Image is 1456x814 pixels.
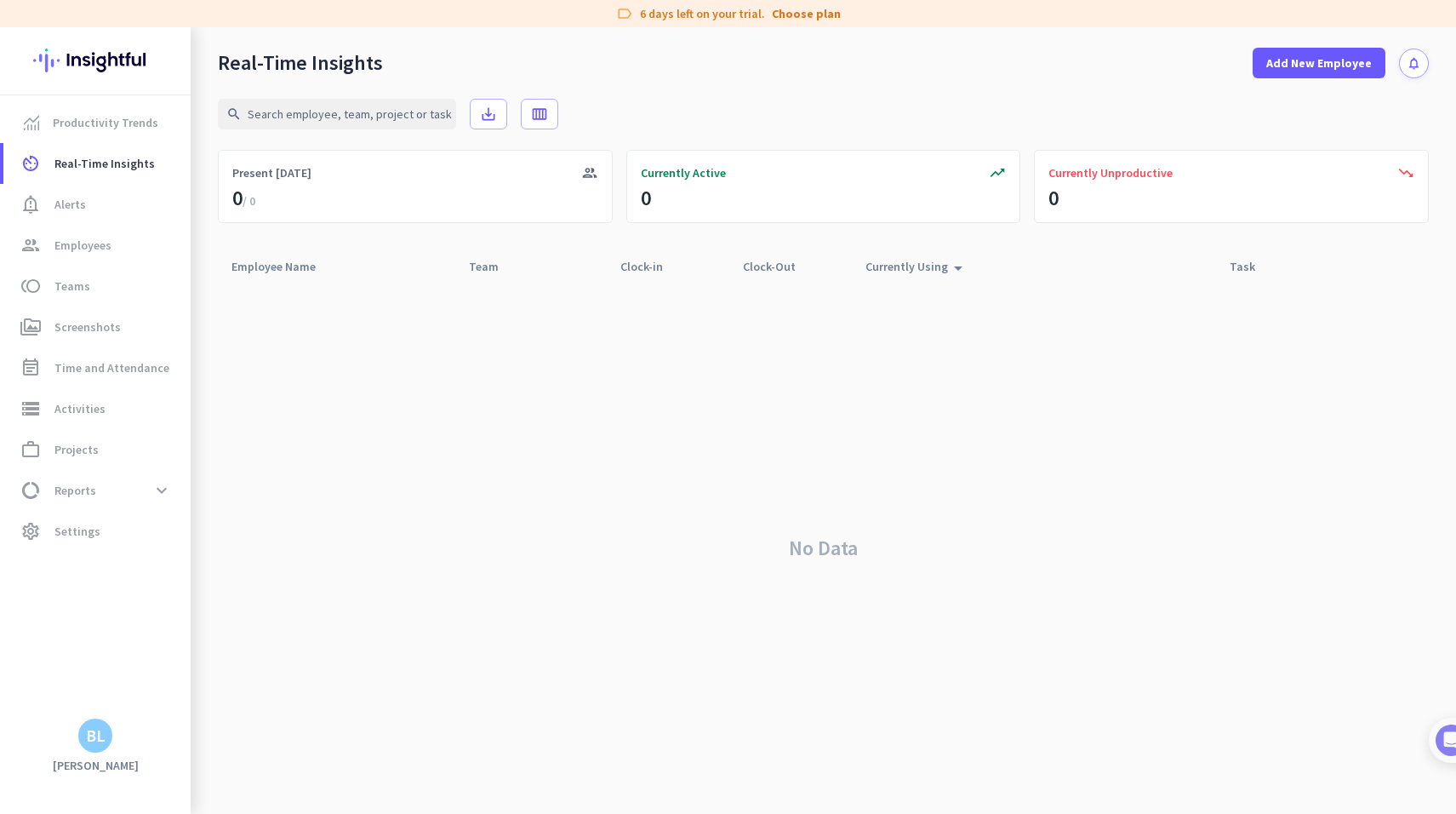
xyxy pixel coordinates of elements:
a: settingsSettings [3,511,191,552]
span: Teams [54,276,90,296]
i: calendar_view_week [531,106,548,123]
i: event_note [20,358,41,378]
i: trending_down [1397,164,1414,181]
span: Screenshots [54,317,121,337]
button: calendar_view_week [521,99,558,129]
div: 0 [232,185,255,212]
a: storageActivities [3,388,191,429]
span: Currently Active [641,164,726,181]
a: notification_importantAlerts [3,184,191,225]
i: label [616,5,633,22]
button: save_alt [470,99,507,129]
i: storage [20,398,41,419]
a: data_usageReportsexpand_more [3,470,191,511]
span: / 0 [243,193,255,209]
a: tollTeams [3,266,191,307]
div: Task [1230,255,1276,278]
i: arrow_drop_up [948,258,968,278]
div: 0 [1048,185,1059,212]
span: Employees [54,235,111,255]
span: Real-Time Insights [54,153,155,174]
div: No Data [218,283,1429,814]
img: Insightful logo [33,27,157,94]
span: Productivity Trends [53,112,158,133]
span: Present [DATE] [232,164,311,181]
span: Time and Attendance [54,358,169,378]
div: BL [86,727,106,744]
i: trending_up [989,164,1006,181]
a: event_noteTime and Attendance [3,347,191,388]
span: Currently Unproductive [1048,164,1173,181]
i: av_timer [20,153,41,174]
input: Search employee, team, project or task [218,99,456,129]
button: Add New Employee [1253,48,1385,78]
i: search [226,106,242,122]
div: Clock-Out [743,255,816,278]
span: Reports [54,480,96,501]
a: Choose plan [772,5,841,22]
i: save_alt [480,106,497,123]
i: settings [20,521,41,542]
div: Team [469,255,519,278]
div: 0 [641,185,651,212]
i: data_usage [20,480,41,501]
button: expand_more [146,475,177,506]
a: menu-itemProductivity Trends [3,102,191,143]
div: Employee Name [231,255,336,278]
a: work_outlineProjects [3,429,191,470]
span: Projects [54,439,99,460]
span: Settings [54,521,100,542]
i: group [581,164,598,181]
button: notifications [1399,49,1429,78]
div: Currently Using [865,255,968,278]
span: Alerts [54,194,86,215]
i: work_outline [20,439,41,460]
i: notifications [1407,56,1421,71]
i: toll [20,276,41,296]
a: groupEmployees [3,225,191,266]
span: Add New Employee [1266,54,1372,72]
img: menu-item [24,115,39,130]
a: av_timerReal-Time Insights [3,143,191,184]
span: Activities [54,398,106,419]
i: notification_important [20,194,41,215]
i: perm_media [20,317,41,337]
div: Clock-in [620,255,683,278]
div: Real-Time Insights [218,50,383,76]
i: group [20,235,41,255]
a: perm_mediaScreenshots [3,307,191,347]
